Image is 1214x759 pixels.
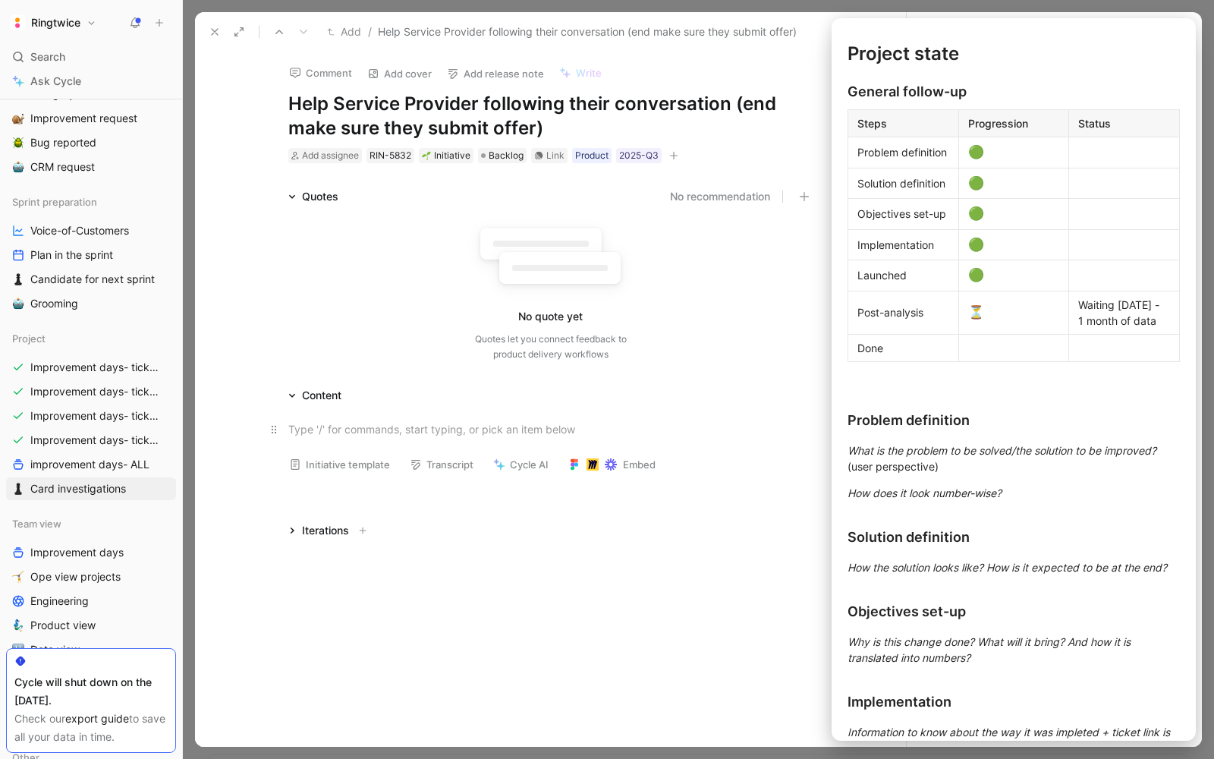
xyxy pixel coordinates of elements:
button: Add [323,23,365,41]
button: Comment [282,62,359,83]
a: 🤖Grooming [6,292,176,315]
div: 🌱Initiative [419,148,473,163]
span: 🟢 [968,267,984,282]
a: Improvement days- tickets ready- React [6,380,176,403]
a: 🤸Ope view projects [6,565,176,588]
span: / [368,23,372,41]
em: Why is this change done? What will it bring? And how it is translated into numbers? [848,635,1134,664]
img: 🤖 [12,161,24,173]
button: Cycle AI [486,454,555,475]
h2: Implementation [848,672,1180,718]
span: 🟢 [968,206,984,221]
span: Backlog [489,148,524,163]
span: Engineering [30,594,89,609]
a: 🔢Data view [6,638,176,661]
a: improvement days- ALL [6,453,176,476]
img: 🧞‍♂️ [12,619,24,631]
a: 🤖CRM request [6,156,176,178]
img: 🤸 [12,571,24,583]
div: Content [302,386,341,405]
span: 🟢 [968,237,984,252]
div: Quotes [282,187,344,206]
span: Add assignee [302,150,359,161]
button: 🤸 [9,568,27,586]
img: ♟️ [12,483,24,495]
button: Initiative template [282,454,397,475]
button: ♟️ [9,480,27,498]
em: How the solution looks like? How is it expected to be at the end? [848,561,1167,574]
p: Solution definition [851,173,955,194]
button: Add release note [440,63,551,84]
p: Objectives set-up [851,203,955,224]
span: Data view [30,642,80,657]
a: Improvement days- tickets ready- backend [6,405,176,427]
div: No quote yet [518,307,583,326]
h2: Objectives set-up [848,581,1180,628]
span: Plan in the sprint [30,247,113,263]
button: Transcript [403,454,480,475]
div: Link [546,148,565,163]
div: Search [6,46,176,68]
button: ♟️ [9,270,27,288]
button: No recommendation [670,187,770,206]
div: Content [282,386,348,405]
p: (user perspective) [848,438,1180,479]
button: 🐌 [9,109,27,128]
h2: Problem definition [848,390,1180,436]
span: Team view [12,516,61,531]
div: Team viewImprovement days🤸Ope view projectsEngineering🧞‍♂️Product view🔢Data view💌Market view🤸Ope ... [6,512,176,734]
h1: Ringtwice [31,16,80,30]
div: RIN-5832 [370,148,411,163]
a: Improvement days- tickets ready-legacy [6,429,176,452]
p: Steps [851,113,955,134]
span: Improvement days- tickets ready- backend [30,408,161,424]
h1: Help Service Provider following their conversation (end make sure they submit offer) [288,92,813,140]
div: Product [575,148,609,163]
button: RingtwiceRingtwice [6,12,100,33]
div: Sprint preparation [6,191,176,213]
span: Ask Cycle [30,72,81,90]
span: Grooming [30,296,78,311]
button: 🤖 [9,158,27,176]
img: ♟️ [12,273,24,285]
p: Post-analysis [851,302,955,323]
a: Voice-of-Customers [6,219,176,242]
div: Iterations [302,521,349,540]
div: Backlog [478,148,527,163]
span: improvement days- ALL [30,457,149,472]
span: Improvement request [30,111,137,126]
button: 🤖 [9,294,27,313]
a: ♟️Card investigations [6,477,176,500]
em: Information to know about the way it was impleted + ticket link is applicable [848,726,1173,754]
div: Quotes [302,187,338,206]
span: Project [12,331,46,346]
span: 🟢 [968,175,984,191]
img: Ringtwice [10,15,25,30]
div: Project [6,327,176,350]
h2: Solution definition [848,507,1180,553]
div: Iterations [282,521,378,540]
a: ♟️Candidate for next sprint [6,268,176,291]
span: Help Service Provider following their conversation (end make sure they submit offer) [378,23,797,41]
img: 🪲 [12,137,24,149]
button: 🪲 [9,134,27,152]
h1: Project state [848,34,1180,74]
span: Search [30,48,65,66]
img: 🐌 [12,112,24,124]
div: Quotes let you connect feedback to product delivery workflows [475,332,627,362]
em: What is the problem to be solved/the solution to be improved? [848,444,1156,457]
div: Sprint preparationVoice-of-CustomersPlan in the sprint♟️Candidate for next sprint🤖Grooming [6,191,176,315]
div: ProjectImprovement days- tickets tackled ALLImprovement days- tickets ready- ReactImprovement day... [6,327,176,500]
button: Embed [561,454,662,475]
div: Team view [6,512,176,535]
a: 🧞‍♂️Product view [6,614,176,637]
p: Done [851,338,955,358]
span: Write [576,66,602,80]
span: CRM request [30,159,95,175]
p: Progression [962,113,1066,134]
div: Check our to save all your data in time. [14,710,168,746]
p: Waiting [DATE] - 1 month of data [1072,294,1176,331]
h2: General follow-up [848,75,1180,108]
a: Improvement days- tickets tackled ALL [6,356,176,379]
span: Ope view projects [30,569,121,584]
